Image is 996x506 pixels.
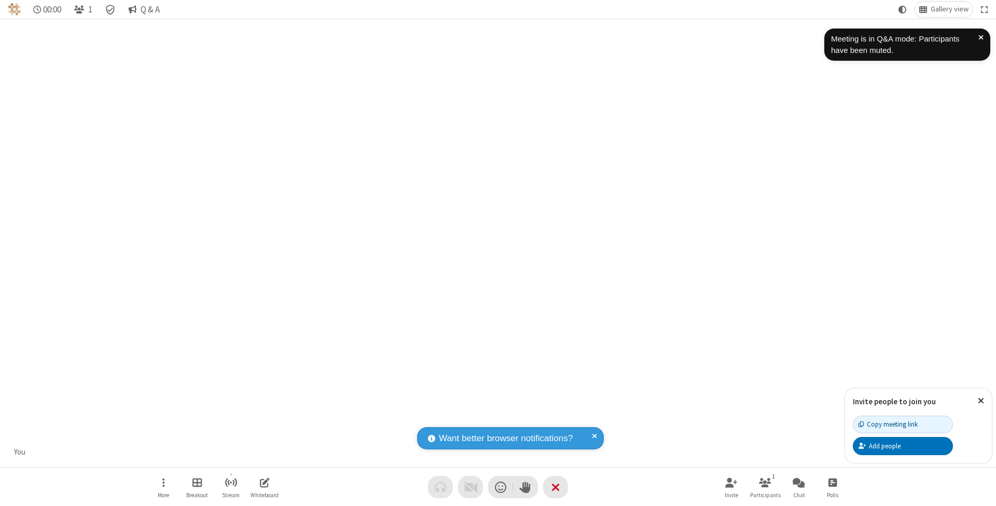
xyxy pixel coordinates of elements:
div: Meeting is in Q&A mode: Participants have been muted. [831,33,978,57]
button: Change layout [915,2,973,17]
button: Fullscreen [977,2,992,17]
button: Open shared whiteboard [249,472,280,502]
img: QA Selenium DO NOT DELETE OR CHANGE [8,3,21,16]
span: Want better browser notifications? [439,432,573,445]
div: You [10,446,30,458]
button: End or leave meeting [543,476,568,498]
button: Using system theme [894,2,911,17]
div: Copy meeting link [859,419,918,429]
button: Copy meeting link [853,416,953,433]
button: Open menu [148,472,179,502]
button: Invite participants (⌘+Shift+I) [716,472,747,502]
button: Audio problem - check your Internet connection or call by phone [428,476,453,498]
span: Gallery view [931,5,969,13]
span: Stream [222,492,240,498]
span: 00:00 [43,5,61,15]
div: Timer [29,2,66,17]
button: Q & A [124,2,164,17]
span: Q & A [141,5,160,15]
button: Add people [853,437,953,455]
label: Invite people to join you [853,396,936,406]
button: Open participant list [750,472,781,502]
button: Open participant list [70,2,96,17]
button: Open chat [783,472,814,502]
button: Close popover [970,388,992,414]
span: Breakout [186,492,208,498]
div: 1 [769,472,778,481]
span: Polls [827,492,838,498]
button: Raise hand [513,476,538,498]
button: Manage Breakout Rooms [182,472,213,502]
button: Send a reaction [488,476,513,498]
span: Participants [750,492,781,498]
span: Invite [725,492,738,498]
button: Start streaming [215,472,246,502]
div: Meeting details Encryption enabled [101,2,120,17]
span: Whiteboard [251,492,279,498]
span: Chat [793,492,805,498]
span: More [158,492,169,498]
span: 1 [88,5,92,15]
button: Open poll [817,472,848,502]
button: Video [458,476,483,498]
